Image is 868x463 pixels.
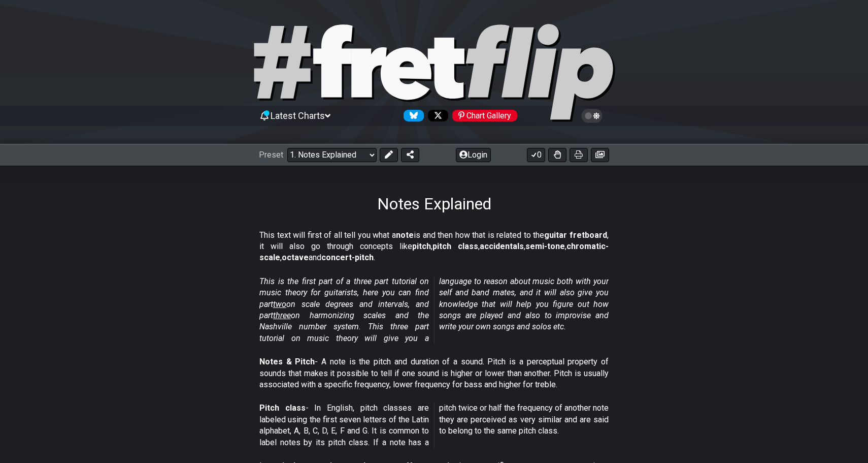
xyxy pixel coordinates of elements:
button: Share Preset [401,148,419,162]
strong: octave [282,253,309,262]
h1: Notes Explained [377,194,491,213]
p: This text will first of all tell you what a is and then how that is related to the , it will also... [259,230,609,264]
p: - In English, pitch classes are labeled using the first seven letters of the Latin alphabet, A, B... [259,403,609,448]
strong: Pitch class [259,403,306,413]
select: Preset [287,148,377,162]
em: This is the first part of a three part tutorial on music theory for guitarists, here you can find... [259,276,609,343]
strong: note [396,230,414,240]
button: 0 [527,148,545,162]
strong: accidentals [480,241,524,251]
a: Follow #fretflip at X [424,110,448,121]
button: Edit Preset [380,148,398,162]
strong: pitch [412,241,431,251]
strong: semi-tone [525,241,565,251]
strong: guitar fretboard [544,230,607,240]
span: two [273,299,286,309]
span: Preset [259,150,283,160]
button: Create image [591,148,609,162]
span: three [273,311,291,320]
span: Toggle light / dark theme [586,111,598,120]
button: Login [456,148,491,162]
div: Chart Gallery [452,110,517,121]
button: Print [570,148,588,162]
strong: pitch class [432,241,478,251]
strong: Notes & Pitch [259,357,315,366]
strong: concert-pitch [321,253,374,262]
a: Follow #fretflip at Bluesky [399,110,424,121]
p: - A note is the pitch and duration of a sound. Pitch is a perceptual property of sounds that make... [259,356,609,390]
span: Latest Charts [271,110,325,121]
button: Toggle Dexterity for all fretkits [548,148,566,162]
a: #fretflip at Pinterest [448,110,517,121]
